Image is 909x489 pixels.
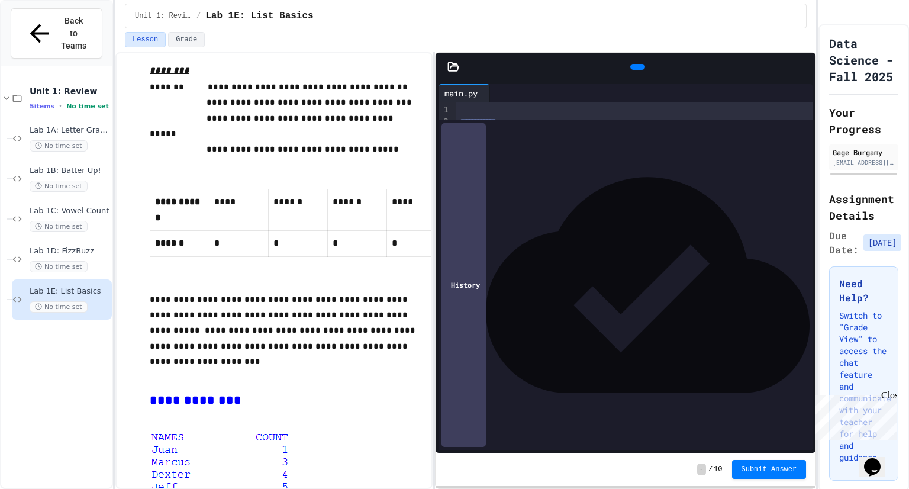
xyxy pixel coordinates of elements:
[828,5,865,32] div: My Account
[125,32,166,47] button: Lesson
[829,204,898,237] h2: Assignment Details
[833,147,895,157] div: Gage Burgamy
[135,11,192,21] span: Unit 1: Review
[439,153,450,165] div: 5
[829,117,898,150] h2: Your Progress
[33,153,109,163] span: Lab 1B: Batter Up!
[70,86,109,101] span: No time set
[439,87,483,99] div: main.py
[33,113,109,123] span: Lab 1A: Letter Grade
[439,164,450,176] div: 6
[439,84,498,102] div: main.py
[439,104,450,116] div: 1
[697,464,706,475] span: -
[439,140,450,153] div: 4
[829,48,898,98] h1: Data Science - Fall 2025
[30,140,88,152] span: No time set
[196,11,201,21] span: /
[833,171,895,180] div: [EMAIL_ADDRESS][PERSON_NAME][DOMAIN_NAME]
[708,465,713,474] span: /
[859,442,897,477] iframe: chat widget
[839,323,888,477] p: Switch to "Grade View" to access the chat feature and communicate with your teacher for help and ...
[714,465,722,474] span: 10
[205,9,313,23] span: Lab 1E: List Basics
[811,390,897,440] iframe: chat widget
[863,247,901,264] span: [DATE]
[439,176,450,188] div: 7
[441,430,495,447] div: History
[33,194,109,204] span: Lab 1C: Vowel Count
[439,128,450,140] div: 3
[833,160,895,170] div: Gage Burgamy
[30,261,88,272] span: No time set
[33,249,91,260] span: No time set
[33,289,91,300] span: No time set
[11,8,102,46] button: Back to Teams
[829,242,859,270] span: Due Date:
[30,86,109,96] span: Unit 1: Review
[33,234,109,244] span: Lab 1D: FizzBuzz
[60,15,88,52] span: Back to Teams
[33,208,91,220] span: No time set
[33,274,109,284] span: Lab 1E: List Basics
[439,116,450,128] div: 2
[33,70,109,81] span: Unit 1: Review
[732,460,807,479] button: Submit Answer
[30,126,109,136] span: Lab 1A: Letter Grade
[30,246,109,256] span: Lab 1D: FizzBuzz
[5,5,82,75] div: Chat with us now!Close
[833,158,895,167] div: [EMAIL_ADDRESS][PERSON_NAME][DOMAIN_NAME]
[168,32,205,47] button: Grade
[38,15,92,40] span: Back to Teams
[742,465,797,474] span: Submit Answer
[66,102,109,110] span: No time set
[829,35,898,85] h1: Data Science - Fall 2025
[441,123,486,447] div: History
[63,89,65,98] span: •
[829,104,898,137] h2: Your Progress
[839,289,888,318] h3: Need Help?
[30,301,88,313] span: No time set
